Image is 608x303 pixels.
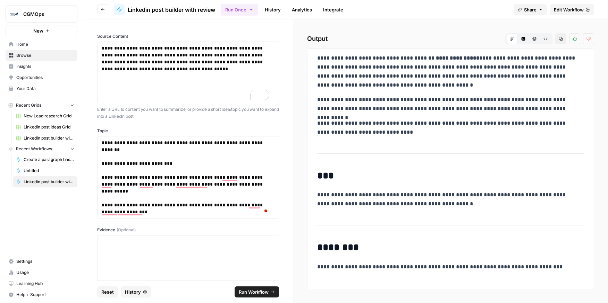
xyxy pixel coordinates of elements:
span: Usage [16,269,74,276]
span: Untitled [24,168,74,174]
span: Recent Grids [16,102,41,108]
a: Learning Hub [6,278,77,289]
a: New Lead research Grid [13,110,77,122]
span: New [33,27,43,34]
button: Recent Grids [6,100,77,110]
span: Linkedin post builder with review Grid [24,135,74,141]
a: Linkedin post builder with review [114,4,215,15]
a: Untitled [13,165,77,176]
a: Linkedin post builder with review [13,176,77,187]
span: New Lead research Grid [24,113,74,119]
a: Settings [6,256,77,267]
img: CGMOps Logo [8,8,20,20]
span: Help + Support [16,292,74,298]
span: Reset [101,288,114,295]
a: Create a paragraph based on most relevant case study [13,154,77,165]
span: Insights [16,63,74,70]
span: Settings [16,258,74,265]
div: To enrich screen reader interactions, please activate Accessibility in Grammarly extension settings [102,139,275,215]
button: Run Once [221,4,258,16]
span: CGMOps [23,11,65,18]
a: Home [6,39,77,50]
button: Help + Support [6,289,77,300]
span: Linkedin post builder with review [24,179,74,185]
button: Recent Workflows [6,144,77,154]
span: Learning Hub [16,280,74,287]
a: Insights [6,61,77,72]
span: Your Data [16,86,74,92]
a: Linkedin post builder with review Grid [13,133,77,144]
button: Run Workflow [235,286,279,297]
span: Edit Workflow [554,6,584,13]
h2: Output [307,33,594,44]
span: Browse [16,52,74,59]
a: Linkedin post ideas Grid [13,122,77,133]
span: Create a paragraph based on most relevant case study [24,157,74,163]
a: Browse [6,50,77,61]
span: Opportunities [16,74,74,81]
label: Topic [97,128,279,134]
span: (Optional) [117,227,136,233]
span: History [125,288,141,295]
button: Workspace: CGMOps [6,6,77,23]
span: Run Workflow [239,288,269,295]
a: Integrate [319,4,347,15]
div: To enrich screen reader interactions, please activate Accessibility in Grammarly extension settings [102,45,275,100]
a: Edit Workflow [550,4,594,15]
span: Linkedin post builder with review [128,6,215,14]
label: Evidence [97,227,279,233]
span: Home [16,41,74,47]
span: Linkedin post ideas Grid [24,124,74,130]
button: Reset [97,286,118,297]
a: Your Data [6,83,77,94]
button: History [121,286,151,297]
label: Source Content [97,33,279,39]
span: Share [524,6,537,13]
p: Enter a URL to content you want to summarize, or provide a short idea/topic you want to expand in... [97,106,279,119]
a: History [261,4,285,15]
button: Share [514,4,547,15]
button: New [6,26,77,36]
a: Analytics [288,4,316,15]
span: Recent Workflows [16,146,52,152]
a: Usage [6,267,77,278]
a: Opportunities [6,72,77,83]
